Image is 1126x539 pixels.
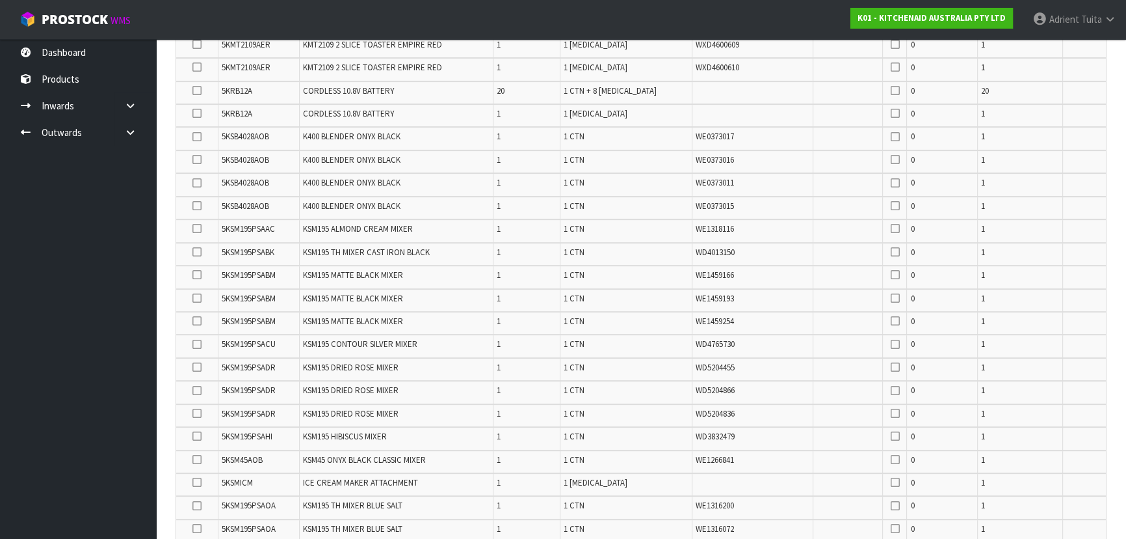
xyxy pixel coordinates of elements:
span: WE0373017 [696,131,734,142]
span: 5KSM195PSADR [222,408,276,419]
span: K400 BLENDER ONYX BLACK [303,177,400,188]
span: WE1459193 [696,293,734,304]
span: 1 [981,108,985,119]
span: 0 [910,85,914,96]
span: WE1316200 [696,500,734,511]
span: 1 [981,247,985,258]
span: 1 [981,269,985,281]
span: 1 [497,431,501,442]
span: 5KRB12A [222,85,252,96]
span: 0 [910,385,914,396]
span: 1 CTN [564,200,584,212]
span: KSM195 CONTOUR SILVER MIXER [303,339,417,350]
span: 1 CTN [564,454,584,465]
span: 1 [497,200,501,212]
span: 1 CTN [564,223,584,234]
span: Tuita [1081,13,1102,25]
span: 0 [910,408,914,419]
span: 1 [497,362,501,373]
span: 1 [981,408,985,419]
span: 1 CTN [564,339,584,350]
span: WE0373011 [696,177,734,188]
span: 1 [497,177,501,188]
span: 0 [910,293,914,304]
span: 1 CTN [564,269,584,281]
span: 0 [910,500,914,511]
span: 0 [910,269,914,281]
span: 1 [981,200,985,212]
span: WD3832479 [696,431,735,442]
span: 1 [497,339,501,350]
span: 5KSM195PSAHI [222,431,272,442]
span: 5KSM195PSAOA [222,500,276,511]
span: 1 [981,131,985,142]
span: 1 CTN [564,500,584,511]
span: 1 CTN [564,177,584,188]
span: 5KSM195PSADR [222,385,276,396]
span: 1 [497,385,501,396]
span: KSM195 TH MIXER BLUE SALT [303,500,402,511]
span: 1 [497,477,501,488]
span: 1 [981,431,985,442]
span: 0 [910,131,914,142]
span: 1 [981,454,985,465]
span: 1 [981,62,985,73]
span: WXD4600610 [696,62,739,73]
span: WD5204866 [696,385,735,396]
span: 1 [MEDICAL_DATA] [564,477,627,488]
span: 20 [497,85,504,96]
span: 5KRB12A [222,108,252,119]
span: KSM45 ONYX BLACK CLASSIC MIXER [303,454,426,465]
span: 1 [981,339,985,350]
span: 1 [981,385,985,396]
span: 1 [497,39,501,50]
span: ProStock [42,11,108,28]
span: WD5204836 [696,408,735,419]
span: 1 [981,154,985,165]
span: WE1316072 [696,523,734,534]
span: CORDLESS 10.8V BATTERY [303,108,394,119]
span: WXD4600609 [696,39,739,50]
span: ICE CREAM MAKER ATTACHMENT [303,477,418,488]
span: 1 [981,477,985,488]
span: 1 [497,408,501,419]
span: 5KSMICM [222,477,253,488]
span: Adrient [1049,13,1079,25]
span: 5KSM195PSABM [222,293,276,304]
span: KSM195 MATTE BLACK MIXER [303,269,403,281]
span: 5KSM45AOB [222,454,263,465]
span: 1 CTN [564,385,584,396]
span: 5KSB4028AOB [222,200,269,212]
span: 1 [981,39,985,50]
span: 1 CTN [564,293,584,304]
span: 1 [MEDICAL_DATA] [564,39,627,50]
span: KSM195 TH MIXER BLUE SALT [303,523,402,534]
span: 5KSM195PSABK [222,247,274,258]
span: 20 [981,85,989,96]
span: 5KSM195PSABM [222,316,276,327]
span: 0 [910,477,914,488]
span: KSM195 DRIED ROSE MIXER [303,362,399,373]
span: KSM195 TH MIXER CAST IRON BLACK [303,247,430,258]
span: 0 [910,177,914,188]
small: WMS [111,14,131,27]
span: 0 [910,247,914,258]
span: 5KSM195PSAAC [222,223,275,234]
span: 5KMT2109AER [222,39,270,50]
span: 1 CTN [564,316,584,327]
span: WE0373015 [696,200,734,212]
span: 5KSM195PSADR [222,362,276,373]
img: cube-alt.png [20,11,36,27]
span: 1 [497,247,501,258]
span: KSM195 DRIED ROSE MIXER [303,385,399,396]
span: WE0373016 [696,154,734,165]
span: 0 [910,431,914,442]
span: 1 [981,316,985,327]
span: CORDLESS 10.8V BATTERY [303,85,394,96]
span: 0 [910,454,914,465]
span: WE1459166 [696,269,734,281]
span: K400 BLENDER ONYX BLACK [303,131,400,142]
span: 1 CTN [564,131,584,142]
span: 1 CTN [564,523,584,534]
span: 1 [497,108,501,119]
